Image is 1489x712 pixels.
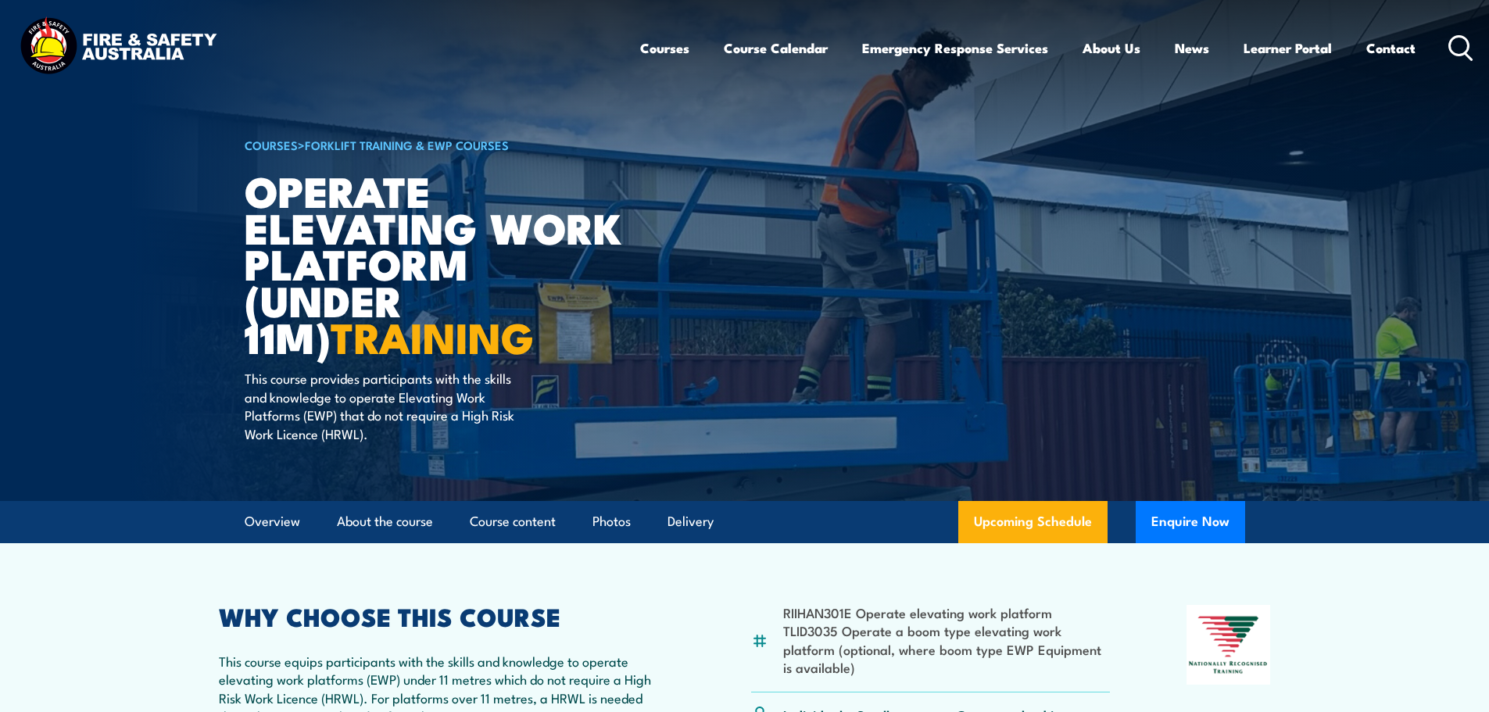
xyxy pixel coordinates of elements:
[245,135,631,154] h6: >
[305,136,509,153] a: Forklift Training & EWP Courses
[245,172,631,355] h1: Operate Elevating Work Platform (under 11m)
[668,501,714,542] a: Delivery
[1244,27,1332,69] a: Learner Portal
[862,27,1048,69] a: Emergency Response Services
[331,303,534,368] strong: TRAINING
[245,501,300,542] a: Overview
[783,603,1111,621] li: RIIHAN301E Operate elevating work platform
[1175,27,1209,69] a: News
[640,27,689,69] a: Courses
[1083,27,1140,69] a: About Us
[1366,27,1416,69] a: Contact
[592,501,631,542] a: Photos
[958,501,1108,543] a: Upcoming Schedule
[337,501,433,542] a: About the course
[783,621,1111,676] li: TLID3035 Operate a boom type elevating work platform (optional, where boom type EWP Equipment is ...
[470,501,556,542] a: Course content
[219,605,675,627] h2: WHY CHOOSE THIS COURSE
[245,136,298,153] a: COURSES
[1187,605,1271,685] img: Nationally Recognised Training logo.
[1136,501,1245,543] button: Enquire Now
[724,27,828,69] a: Course Calendar
[245,369,530,442] p: This course provides participants with the skills and knowledge to operate Elevating Work Platfor...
